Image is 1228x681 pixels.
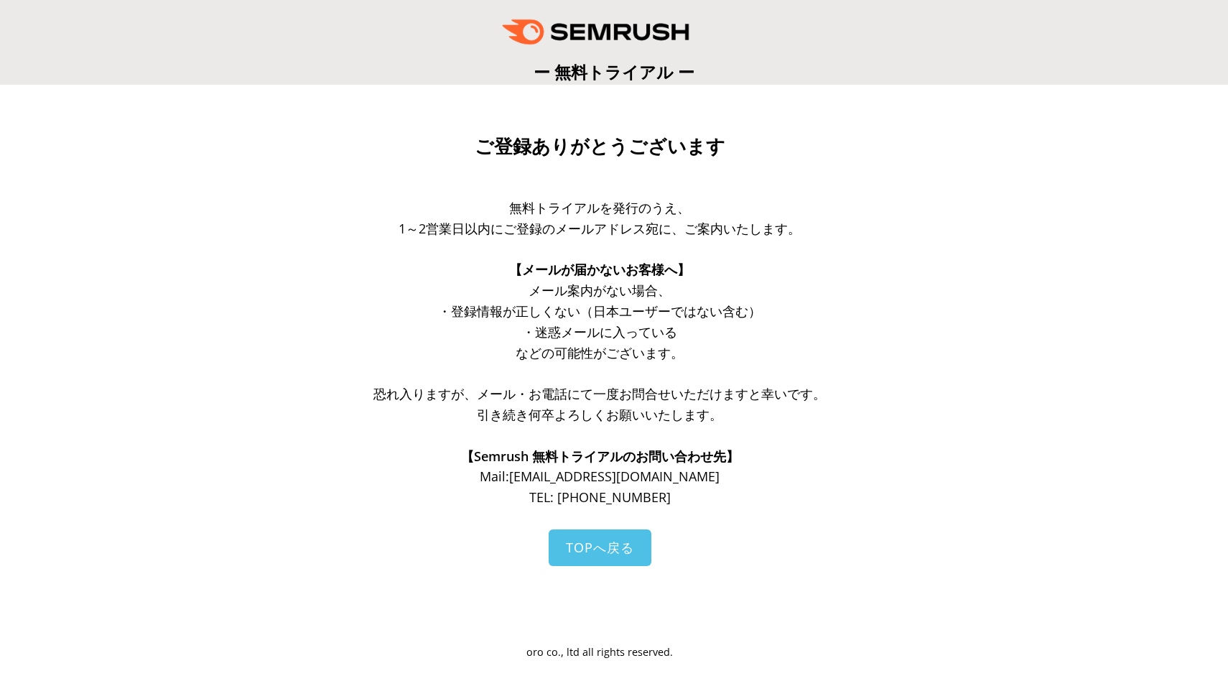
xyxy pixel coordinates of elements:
[373,385,826,402] span: 恐れ入りますが、メール・お電話にて一度お問合せいただけますと幸いです。
[399,220,801,237] span: 1～2営業日以内にご登録のメールアドレス宛に、ご案内いたします。
[477,406,722,423] span: 引き続き何卒よろしくお願いいたします。
[522,323,677,340] span: ・迷惑メールに入っている
[529,488,671,506] span: TEL: [PHONE_NUMBER]
[516,344,684,361] span: などの可能性がございます。
[549,529,651,566] a: TOPへ戻る
[529,282,671,299] span: メール案内がない場合、
[534,60,694,83] span: ー 無料トライアル ー
[509,199,690,216] span: 無料トライアルを発行のうえ、
[566,539,634,556] span: TOPへ戻る
[509,261,690,278] span: 【メールが届かないお客様へ】
[475,136,725,157] span: ご登録ありがとうございます
[526,645,673,659] span: oro co., ltd all rights reserved.
[480,468,720,485] span: Mail: [EMAIL_ADDRESS][DOMAIN_NAME]
[438,302,761,320] span: ・登録情報が正しくない（日本ユーザーではない含む）
[461,448,739,465] span: 【Semrush 無料トライアルのお問い合わせ先】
